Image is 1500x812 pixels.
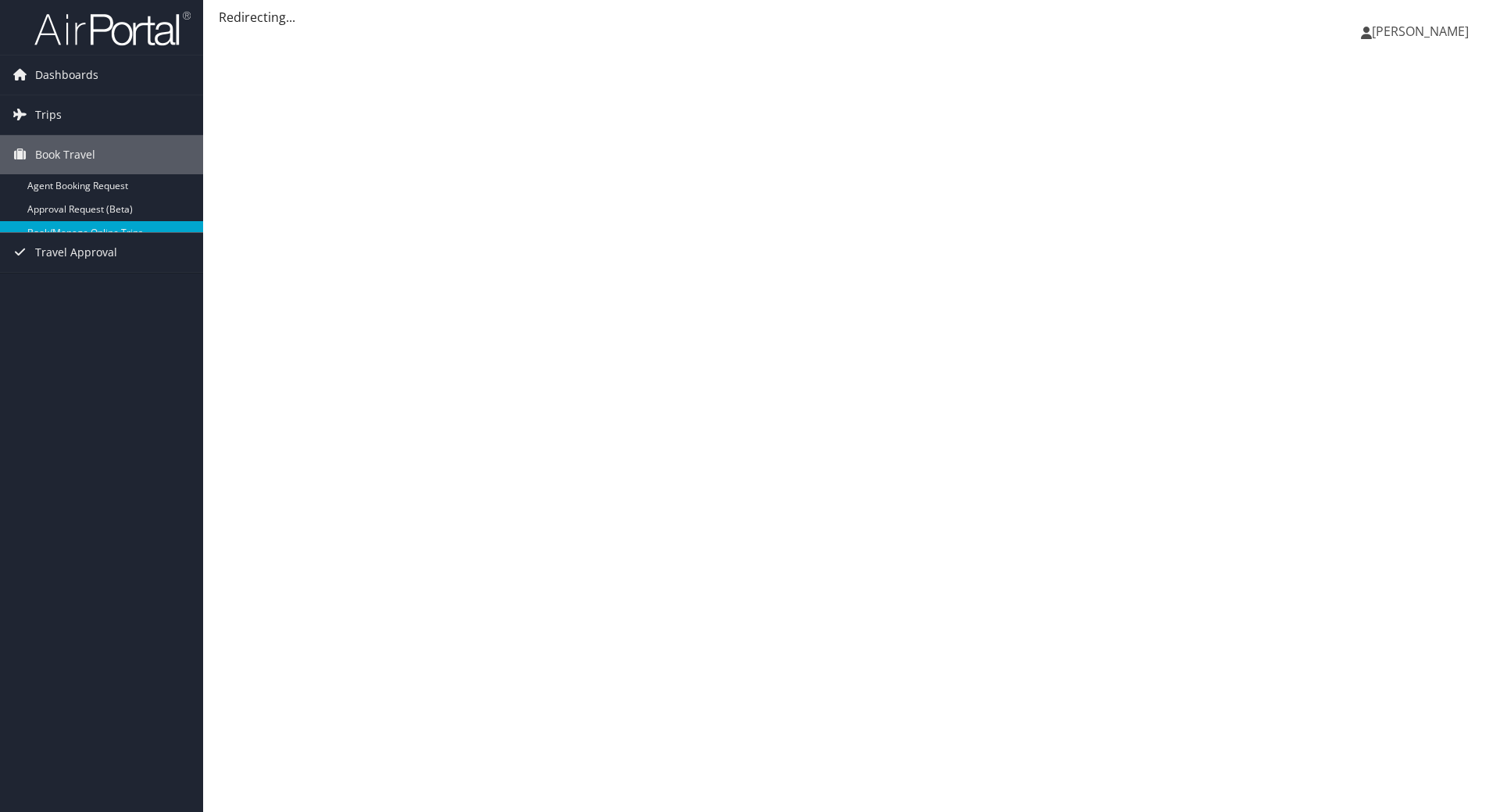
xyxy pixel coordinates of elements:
[1361,8,1484,55] a: [PERSON_NAME]
[34,10,191,47] img: airportal-logo.png
[35,55,98,95] span: Dashboards
[35,233,117,272] span: Travel Approval
[35,95,62,134] span: Trips
[35,135,95,174] span: Book Travel
[1372,23,1469,40] span: [PERSON_NAME]
[219,8,1484,27] div: Redirecting...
